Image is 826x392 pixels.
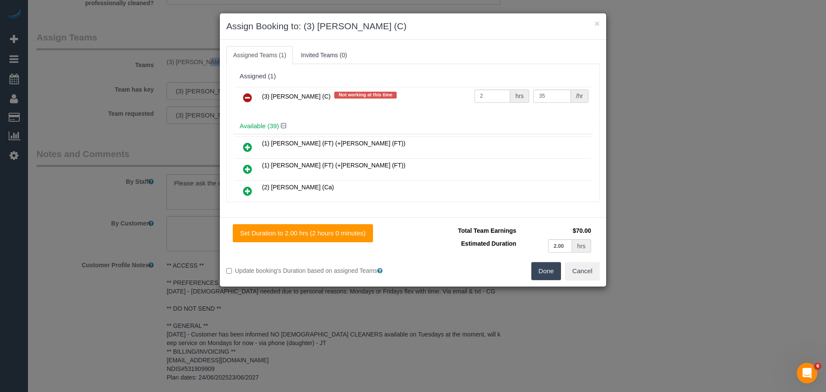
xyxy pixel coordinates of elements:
span: (2) [PERSON_NAME] (Ca) [262,184,334,191]
div: Assigned (1) [240,73,586,80]
span: Not working at this time [334,92,397,99]
div: hrs [572,239,591,253]
iframe: Intercom live chat [797,363,817,383]
input: Update booking's Duration based on assigned Teams [226,268,232,274]
button: Done [531,262,561,280]
div: /hr [571,90,589,103]
span: 6 [814,363,821,370]
span: (1) [PERSON_NAME] (FT) (+[PERSON_NAME] (FT)) [262,140,405,147]
span: (3) [PERSON_NAME] (C) [262,93,330,100]
label: Update booking's Duration based on assigned Teams [226,266,407,275]
button: × [595,19,600,28]
a: Assigned Teams (1) [226,46,293,64]
div: hrs [510,90,529,103]
h4: Available (39) [240,123,586,130]
td: Total Team Earnings [419,224,518,237]
td: $70.00 [518,224,593,237]
button: Cancel [565,262,600,280]
h3: Assign Booking to: (3) [PERSON_NAME] (C) [226,20,600,33]
button: Set Duration to 2.00 hrs (2 hours 0 minutes) [233,224,373,242]
span: (1) [PERSON_NAME] (FT) (+[PERSON_NAME] (FT)) [262,162,405,169]
a: Invited Teams (0) [294,46,354,64]
span: Estimated Duration [461,240,516,247]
